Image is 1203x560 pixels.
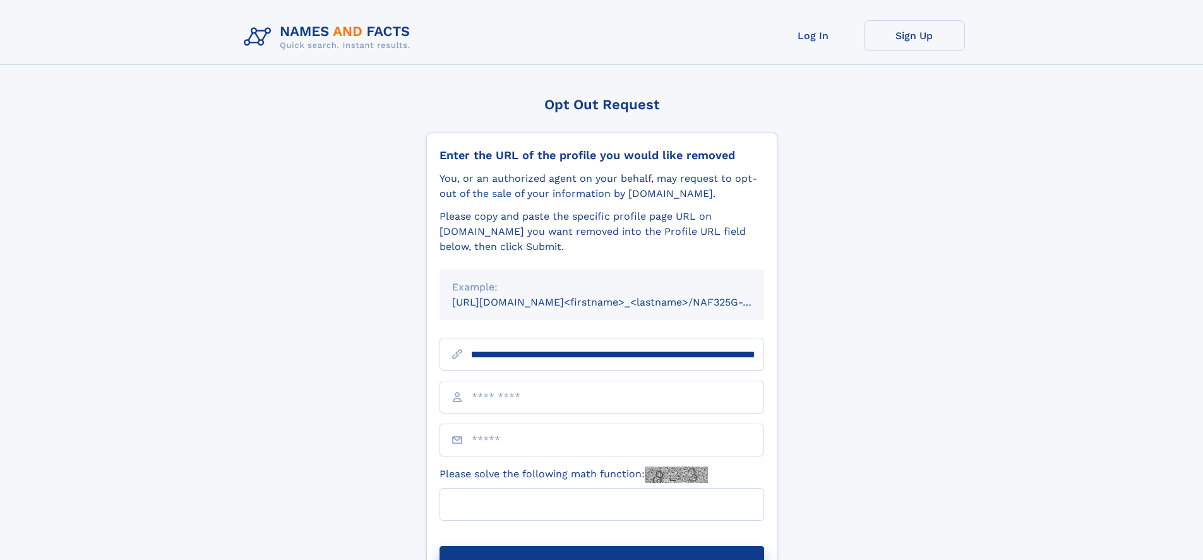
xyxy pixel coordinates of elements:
[440,467,708,483] label: Please solve the following math function:
[440,148,764,162] div: Enter the URL of the profile you would like removed
[452,296,788,308] small: [URL][DOMAIN_NAME]<firstname>_<lastname>/NAF325G-xxxxxxxx
[452,280,751,295] div: Example:
[440,209,764,254] div: Please copy and paste the specific profile page URL on [DOMAIN_NAME] you want removed into the Pr...
[440,171,764,201] div: You, or an authorized agent on your behalf, may request to opt-out of the sale of your informatio...
[763,20,864,51] a: Log In
[864,20,965,51] a: Sign Up
[239,20,421,54] img: Logo Names and Facts
[426,97,777,112] div: Opt Out Request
